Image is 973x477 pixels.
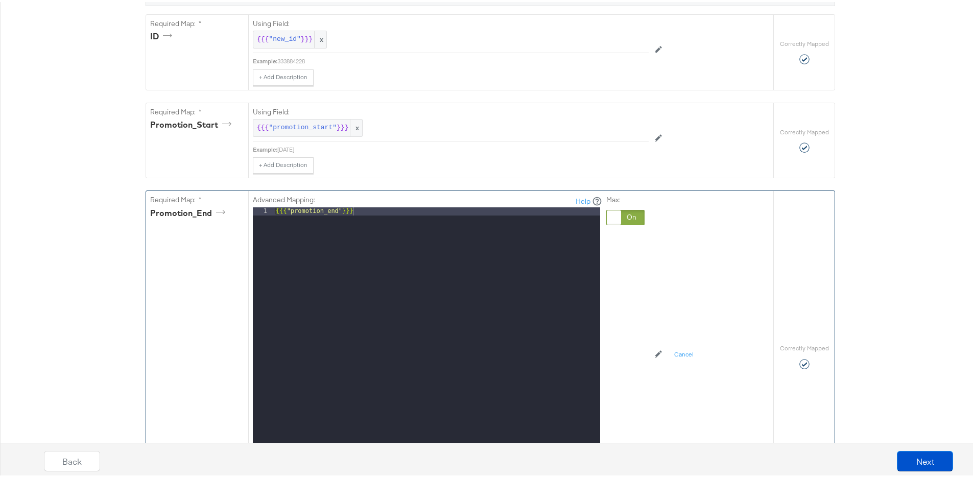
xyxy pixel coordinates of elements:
[897,449,953,469] button: Next
[257,121,269,131] span: {{{
[780,342,829,350] label: Correctly Mapped
[253,55,277,63] div: Example:
[253,17,649,27] label: Using Field:
[576,195,590,204] a: Help
[150,29,176,40] div: ID
[314,29,326,46] span: x
[350,117,362,134] span: x
[269,33,300,42] span: "new_id"
[253,193,315,203] label: Advanced Mapping:
[780,38,829,46] label: Correctly Mapped
[606,193,645,203] label: Max:
[150,17,244,27] label: Required Map: *
[150,105,244,115] label: Required Map: *
[44,449,100,469] button: Back
[277,55,649,63] div: 333884228
[301,33,313,42] span: }}}
[253,105,649,115] label: Using Field:
[253,67,314,84] button: + Add Description
[253,144,277,152] div: Example:
[253,155,314,172] button: + Add Description
[337,121,348,131] span: }}}
[150,193,244,203] label: Required Map: *
[277,144,649,152] div: [DATE]
[269,121,337,131] span: "promotion_start"
[668,344,700,361] button: Cancel
[253,205,274,213] div: 1
[150,117,235,129] div: Promotion_Start
[150,205,229,217] div: Promotion_End
[257,33,269,42] span: {{{
[780,126,829,134] label: Correctly Mapped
